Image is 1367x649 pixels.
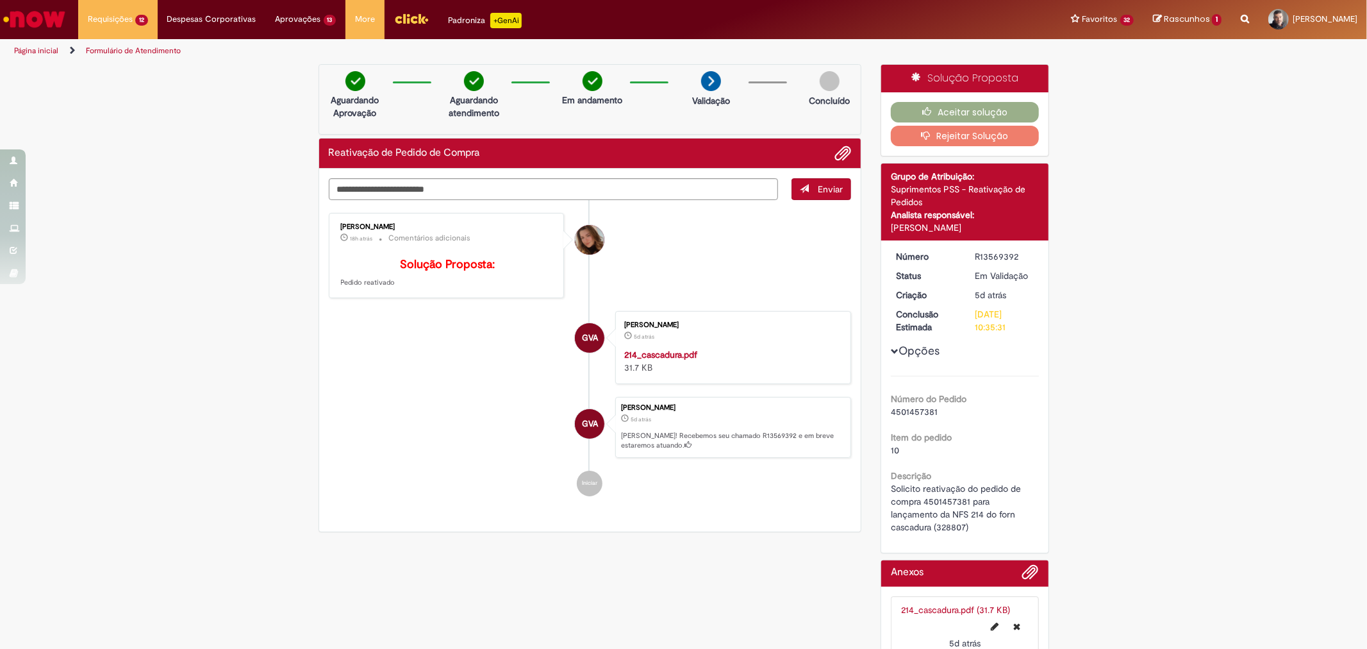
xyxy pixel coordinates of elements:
span: 13 [324,15,336,26]
div: [PERSON_NAME] [621,404,844,412]
p: Concluído [809,94,850,107]
button: Editar nome de arquivo 214_cascadura.pdf [984,616,1007,637]
div: [DATE] 10:35:31 [975,308,1034,333]
p: Aguardando atendimento [443,94,505,119]
div: Gabriel Vinicius Andrade Conceicao [575,409,604,439]
div: 26/09/2025 09:35:28 [975,289,1034,301]
a: Rascunhos [1153,13,1222,26]
ul: Histórico de tíquete [329,200,852,509]
div: [PERSON_NAME] [624,321,838,329]
b: Solução Proposta: [400,257,495,272]
h2: Reativação de Pedido de Compra Histórico de tíquete [329,147,480,159]
p: Validação [692,94,730,107]
p: Em andamento [562,94,622,106]
img: check-circle-green.png [583,71,602,91]
span: 1 [1212,14,1222,26]
a: 214_cascadura.pdf [624,349,697,360]
b: Número do Pedido [891,393,966,405]
p: [PERSON_NAME]! Recebemos seu chamado R13569392 e em breve estaremos atuando. [621,431,844,451]
span: 18h atrás [351,235,373,242]
button: Excluir 214_cascadura.pdf [1006,616,1029,637]
time: 26/09/2025 09:35:28 [631,416,651,423]
span: Favoritos [1082,13,1118,26]
span: 5d atrás [631,416,651,423]
img: click_logo_yellow_360x200.png [394,9,429,28]
div: Analista responsável: [891,208,1039,221]
span: Aprovações [276,13,321,26]
div: Em Validação [975,269,1034,282]
div: R13569392 [975,250,1034,263]
img: ServiceNow [1,6,67,32]
span: More [355,13,375,26]
span: 4501457381 [891,406,938,417]
small: Comentários adicionais [389,233,471,244]
button: Enviar [791,178,851,200]
span: GVA [582,409,598,439]
dt: Criação [886,289,965,301]
img: img-circle-grey.png [820,71,840,91]
b: Descrição [891,470,931,482]
p: Aguardando Aprovação [324,94,386,119]
textarea: Digite sua mensagem aqui... [329,178,779,200]
ul: Trilhas de página [10,39,902,63]
span: Rascunhos [1164,13,1210,25]
span: 12 [135,15,148,26]
span: GVA [582,323,598,353]
a: Formulário de Atendimento [86,46,181,56]
span: 10 [891,444,899,456]
img: check-circle-green.png [345,71,365,91]
h2: Anexos [891,567,924,578]
div: Solução Proposta [881,65,1048,92]
time: 26/09/2025 09:35:28 [975,289,1006,301]
b: Item do pedido [891,432,952,443]
dt: Conclusão Estimada [886,308,965,333]
a: 214_cascadura.pdf (31.7 KB) [901,604,1010,616]
span: Solicito reativação do pedido de compra 4501457381 para lançamento da NFS 214 do forn cascadura (... [891,483,1023,533]
dt: Status [886,269,965,282]
div: [PERSON_NAME] [341,223,554,231]
span: [PERSON_NAME] [1293,13,1357,24]
div: 31.7 KB [624,348,838,374]
time: 30/09/2025 08:51:04 [351,235,373,242]
div: Suprimentos PSS - Reativação de Pedidos [891,183,1039,208]
span: Requisições [88,13,133,26]
div: Gabriela Marchetti Ribessi [575,225,604,255]
a: Página inicial [14,46,58,56]
img: arrow-next.png [701,71,721,91]
p: Pedido reativado [341,258,554,288]
div: Grupo de Atribuição: [891,170,1039,183]
button: Rejeitar Solução [891,126,1039,146]
button: Aceitar solução [891,102,1039,122]
span: 5d atrás [634,333,654,341]
span: Despesas Corporativas [167,13,256,26]
p: +GenAi [490,13,522,28]
button: Adicionar anexos [834,145,851,162]
dt: Número [886,250,965,263]
span: 5d atrás [949,637,981,649]
div: [PERSON_NAME] [891,221,1039,234]
img: check-circle-green.png [464,71,484,91]
button: Adicionar anexos [1022,564,1039,587]
span: 5d atrás [975,289,1006,301]
li: Gabriel Vinicius Andrade Conceicao [329,397,852,459]
span: Enviar [818,183,843,195]
div: Gabriel Vinicius Andrade Conceicao [575,323,604,353]
div: Padroniza [448,13,522,28]
time: 26/09/2025 09:35:25 [949,637,981,649]
span: 32 [1120,15,1134,26]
